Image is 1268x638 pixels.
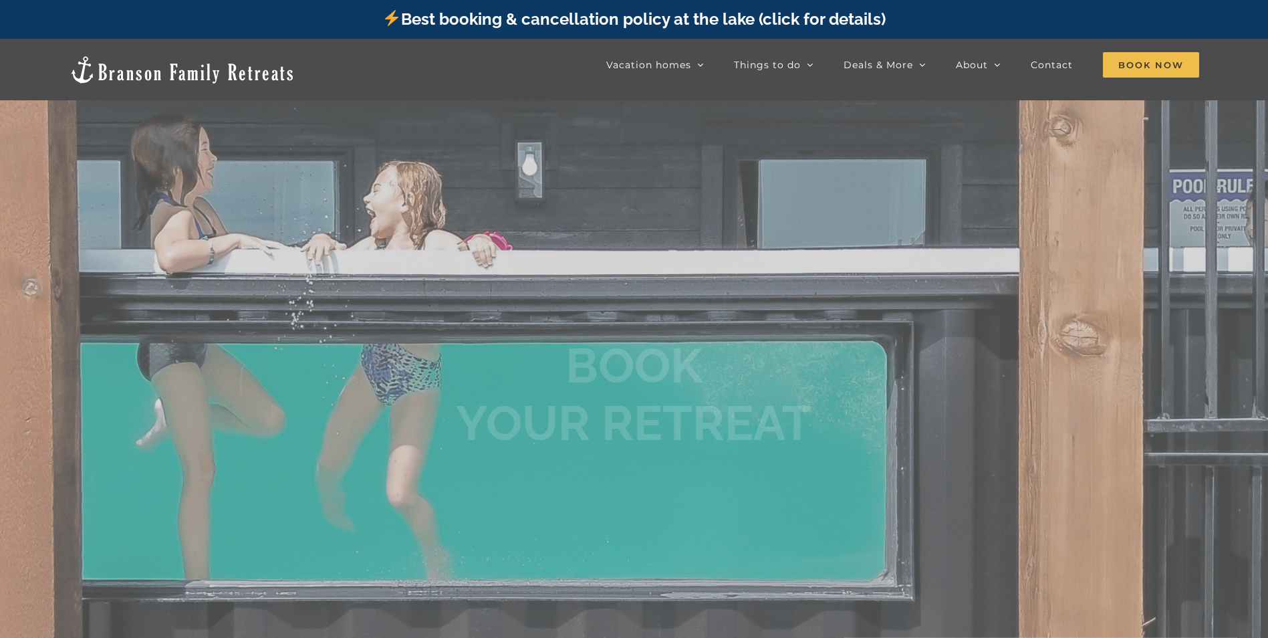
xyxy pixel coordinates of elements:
[606,60,691,70] span: Vacation homes
[956,51,1001,78] a: About
[1031,60,1073,70] span: Contact
[844,51,926,78] a: Deals & More
[606,51,1199,78] nav: Main Menu
[844,60,913,70] span: Deals & More
[69,55,295,85] img: Branson Family Retreats Logo
[606,51,704,78] a: Vacation homes
[734,60,801,70] span: Things to do
[1103,51,1199,78] a: Book Now
[1031,51,1073,78] a: Contact
[956,60,988,70] span: About
[382,9,885,29] a: Best booking & cancellation policy at the lake (click for details)
[734,51,813,78] a: Things to do
[456,337,812,451] b: BOOK YOUR RETREAT
[1103,52,1199,78] span: Book Now
[384,10,400,26] img: ⚡️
